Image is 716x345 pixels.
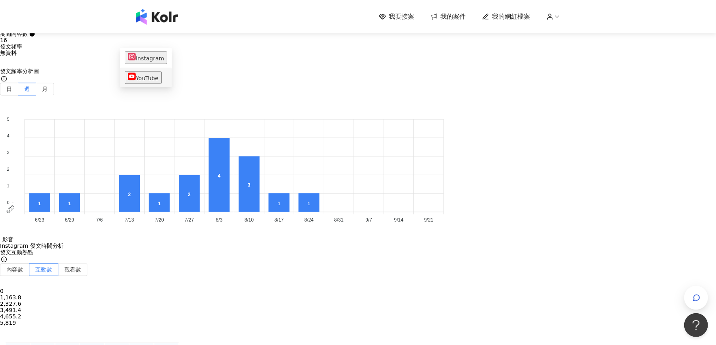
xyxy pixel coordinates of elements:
tspan: 7/27 [185,217,194,222]
tspan: 8/31 [334,217,344,222]
tspan: 6/23 [35,217,44,222]
tspan: 3 [7,150,10,154]
img: logo [136,9,178,25]
span: 觀看數 [64,266,81,273]
a: 我的案件 [430,12,466,21]
tspan: 6/23 [5,204,16,214]
span: 內容數 [6,266,23,273]
tspan: 4 [7,133,10,138]
tspan: 0 [7,200,10,204]
span: 我要接案 [389,12,415,21]
tspan: 8/17 [274,217,284,222]
tspan: 7/6 [96,217,103,222]
tspan: 7/20 [155,217,164,222]
tspan: 2 [7,166,10,171]
tspan: 9/7 [366,217,372,222]
span: 互動數 [35,266,52,273]
button: YouTube [125,71,162,84]
button: Instagram [125,51,167,64]
iframe: Help Scout Beacon - Open [684,313,708,337]
tspan: 8/10 [245,217,254,222]
tspan: 6/29 [65,217,74,222]
span: 我的網紅檔案 [492,12,531,21]
div: 影音 [2,236,14,243]
a: 我的網紅檔案 [482,12,531,21]
tspan: 9/21 [424,217,434,222]
a: 我要接案 [379,12,415,21]
span: 週 [24,86,30,92]
tspan: 8/24 [304,217,314,222]
tspan: 8/3 [216,217,223,222]
tspan: 1 [7,183,10,188]
tspan: 9/14 [394,217,404,222]
tspan: 7/13 [125,217,134,222]
span: 我的案件 [441,12,466,21]
span: 日 [6,86,12,92]
tspan: 5 [7,116,10,121]
span: 月 [42,86,48,92]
